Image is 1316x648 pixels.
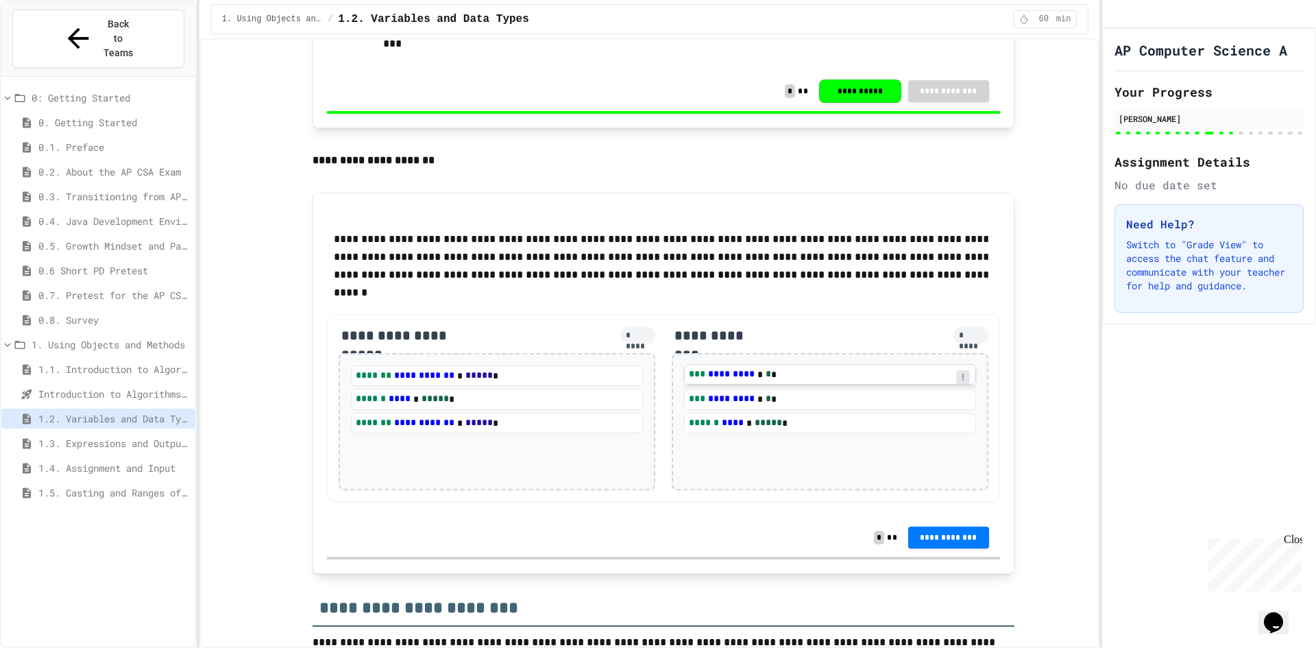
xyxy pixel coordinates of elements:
span: / [328,14,332,25]
span: 0.2. About the AP CSA Exam [38,165,190,179]
div: Chat with us now!Close [5,5,95,87]
h1: AP Computer Science A [1114,40,1287,60]
div: [PERSON_NAME] [1119,112,1300,125]
span: Introduction to Algorithms, Programming, and Compilers [38,387,190,401]
span: 0.3. Transitioning from AP CSP to AP CSA [38,189,190,204]
span: 0.6 Short PD Pretest [38,263,190,278]
iframe: chat widget [1258,593,1302,634]
span: 0.5. Growth Mindset and Pair Programming [38,239,190,253]
span: 0.8. Survey [38,313,190,327]
span: 0.7. Pretest for the AP CSA Exam [38,288,190,302]
span: 1.3. Expressions and Output [New] [38,436,190,451]
h3: Need Help? [1126,216,1292,232]
span: 60 [1033,14,1055,25]
iframe: chat widget [1202,533,1302,592]
span: 0.4. Java Development Environments [38,214,190,228]
span: min [1056,14,1071,25]
span: 0. Getting Started [38,115,190,130]
h2: Assignment Details [1114,152,1304,171]
span: Back to Teams [102,17,134,60]
span: 1.1. Introduction to Algorithms, Programming, and Compilers [38,362,190,376]
span: 0.1. Preface [38,140,190,154]
span: 1.2. Variables and Data Types [38,411,190,426]
div: No due date set [1114,177,1304,193]
span: 1.5. Casting and Ranges of Values [38,485,190,500]
span: 1.2. Variables and Data Types [338,11,528,27]
button: Back to Teams [12,10,184,68]
span: 1.4. Assignment and Input [38,461,190,475]
h2: Your Progress [1114,82,1304,101]
span: 0: Getting Started [32,91,190,105]
span: 1. Using Objects and Methods [222,14,322,25]
span: 1. Using Objects and Methods [32,337,190,352]
p: Switch to "Grade View" to access the chat feature and communicate with your teacher for help and ... [1126,238,1292,293]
